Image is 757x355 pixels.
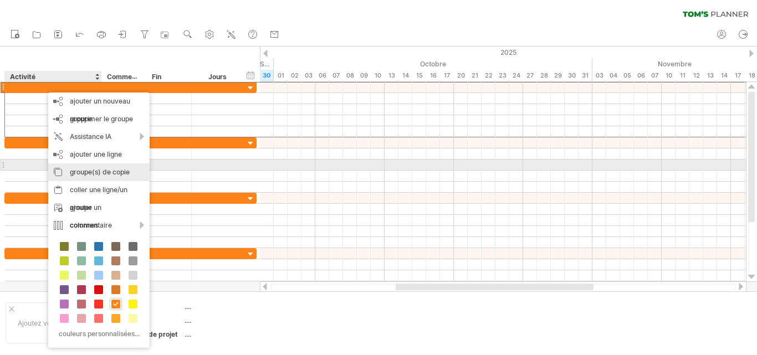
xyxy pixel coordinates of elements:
[412,70,426,81] div: Mercredi 15 octobre 2025
[703,70,717,81] div: Jeudi 13 novembre 2025
[260,70,274,81] div: Mardi 30 septembre 2025
[623,71,631,79] font: 05
[537,70,551,81] div: Mardi 28 octobre 2025
[288,70,301,81] div: Jeudi 2 octobre 2025
[70,150,122,158] font: ajouter une ligne
[551,70,565,81] div: Mercredi 29 octobre 2025
[648,70,662,81] div: Vendredi 7 novembre 2025
[495,70,509,81] div: Jeudi 23 octobre 2025
[274,58,592,70] div: Octobre 2025
[485,71,493,79] font: 22
[343,70,357,81] div: Mercredi 8 octobre 2025
[707,71,714,79] font: 13
[10,73,35,81] font: Activité
[107,72,146,81] font: Commencer
[402,71,409,79] font: 14
[482,70,495,81] div: Mercredi 22 octobre 2025
[637,71,645,79] font: 06
[689,70,703,81] div: Mercredi 12 novembre 2025
[592,70,606,81] div: Lundi 3 novembre 2025
[185,330,191,338] font: ....
[620,70,634,81] div: Mercredi 5 novembre 2025
[444,71,450,79] font: 17
[568,71,576,79] font: 30
[500,48,516,56] font: 2025
[509,70,523,81] div: Vendredi 24 octobre 2025
[468,70,482,81] div: Mardi 21 octobre 2025
[440,70,454,81] div: Vendredi 17 octobre 2025
[634,70,648,81] div: Jeudi 6 novembre 2025
[651,71,658,79] font: 07
[579,70,592,81] div: Vendredi 31 octobre 2025
[540,71,548,79] font: 28
[152,73,161,81] font: Fin
[274,70,288,81] div: Mercredi 1er octobre 2025
[70,132,111,141] font: Assistance IA
[260,60,295,68] font: Septembre
[499,71,507,79] font: 23
[315,70,329,81] div: Lundi 6 octobre 2025
[371,70,385,81] div: Vendredi 10 octobre 2025
[735,71,741,79] font: 17
[717,70,731,81] div: Vendredi 14 novembre 2025
[676,70,689,81] div: Mardi 11 novembre 2025
[554,71,562,79] font: 29
[662,70,676,81] div: Lundi 10 novembre 2025
[319,71,326,79] font: 06
[680,71,686,79] font: 11
[185,316,191,325] font: ....
[329,70,343,81] div: Mardi 7 octobre 2025
[70,97,130,123] font: ajouter un nouveau groupe
[375,71,381,79] font: 10
[70,203,112,229] font: ajouter un commentaire
[526,71,534,79] font: 27
[333,71,340,79] font: 07
[305,71,313,79] font: 03
[59,330,140,338] font: couleurs personnalisées...
[301,70,315,81] div: Vendredi 3 octobre 2025
[472,71,478,79] font: 21
[610,71,617,79] font: 04
[70,221,98,229] font: colonnes
[693,71,700,79] font: 12
[18,319,98,327] font: Ajoutez votre propre logo
[360,71,368,79] font: 09
[70,115,133,123] font: supprimer le groupe
[291,71,299,79] font: 02
[658,60,692,68] font: Novembre
[513,71,520,79] font: 24
[523,70,537,81] div: Lundi 27 octobre 2025
[420,60,446,68] font: Octobre
[70,168,130,176] font: groupe(s) de copie
[596,71,603,79] font: 03
[606,70,620,81] div: Mardi 4 novembre 2025
[346,71,354,79] font: 08
[208,73,227,81] font: Jours
[749,71,755,79] font: 18
[278,71,284,79] font: 01
[185,302,191,311] font: ....
[457,71,465,79] font: 20
[398,70,412,81] div: Mardi 14 octobre 2025
[430,71,437,79] font: 16
[416,71,423,79] font: 15
[70,186,127,212] font: coller une ligne/un groupe
[582,71,589,79] font: 31
[385,70,398,81] div: Lundi 13 octobre 2025
[565,70,579,81] div: Jeudi 30 octobre 2025
[426,70,440,81] div: Jeudi 16 octobre 2025
[731,70,745,81] div: Lundi 17 novembre 2025
[454,70,468,81] div: Lundi 20 octobre 2025
[666,71,672,79] font: 10
[388,71,395,79] font: 13
[357,70,371,81] div: Jeudi 9 octobre 2025
[263,71,271,79] font: 30
[721,71,728,79] font: 14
